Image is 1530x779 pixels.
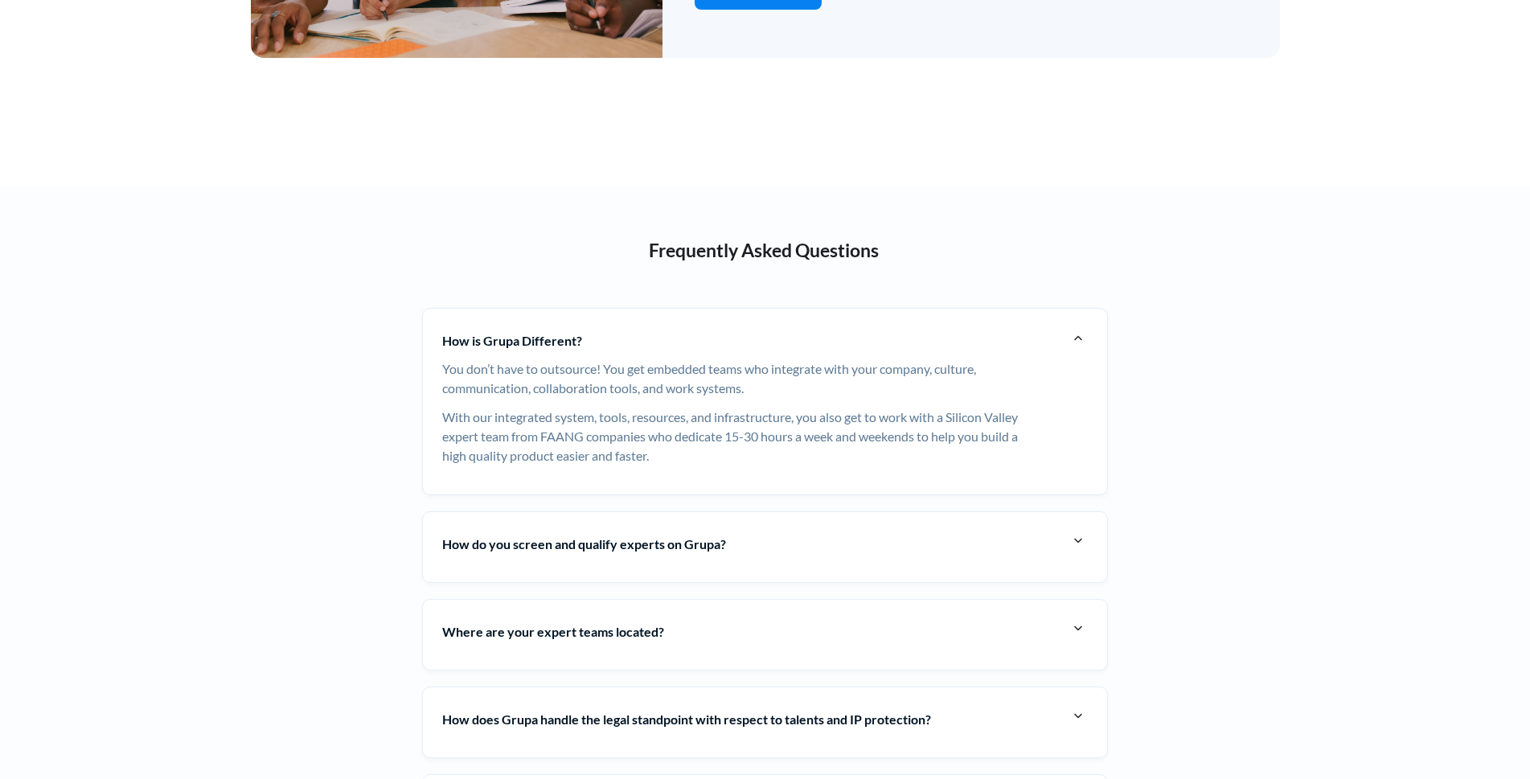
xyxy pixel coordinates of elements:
p: With our integrated system, tools, resources, and infrastructure, you also get to work with a Sil... [442,408,1030,465]
strong: How do you screen and qualify experts on Grupa? [442,536,726,551]
strong: How is Grupa Different? [442,333,582,348]
h1: Frequently Asked Questions [649,239,879,261]
p: You don’t have to outsource! You get embedded teams who integrate with your company, culture, com... [442,359,1030,398]
strong: Where are your expert teams located? [442,624,664,639]
strong: How does Grupa handle the legal standpoint with respect to talents and IP protection? [442,711,931,727]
